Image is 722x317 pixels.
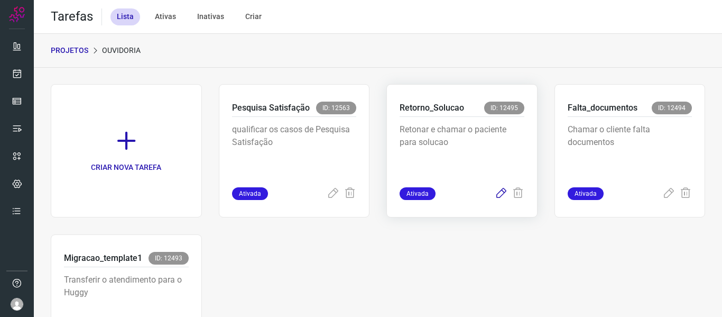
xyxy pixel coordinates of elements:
p: Ouvidoria [102,45,141,56]
h2: Tarefas [51,9,93,24]
p: Pesquisa Satisfação [232,102,310,114]
a: CRIAR NOVA TAREFA [51,84,202,218]
p: Chamar o cliente falta documentos [568,123,692,176]
span: Ativada [400,187,436,200]
div: Lista [110,8,140,25]
div: Inativas [191,8,230,25]
p: Retonar e chamar o paciente para solucao [400,123,524,176]
img: Logo [9,6,25,22]
p: qualificar os casos de Pesquisa Satisfação [232,123,357,176]
div: Criar [239,8,268,25]
span: ID: 12494 [652,102,692,114]
span: Ativada [232,187,268,200]
img: avatar-user-boy.jpg [11,298,23,311]
span: ID: 12495 [484,102,524,114]
p: Falta_documentos [568,102,637,114]
p: Retorno_Solucao [400,102,464,114]
span: ID: 12493 [149,252,189,265]
p: Migracao_template1 [64,252,142,265]
p: CRIAR NOVA TAREFA [91,162,161,173]
span: ID: 12563 [316,102,356,114]
span: Ativada [568,187,604,200]
div: Ativas [149,8,182,25]
p: PROJETOS [51,45,88,56]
